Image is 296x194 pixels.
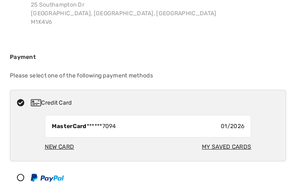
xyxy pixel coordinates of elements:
div: Please select one of the following payment methods [10,65,286,86]
div: My Saved Cards [202,139,251,154]
div: Credit Card [31,98,280,107]
div: Payment [10,53,286,61]
strong: MasterCard [52,123,87,130]
img: PayPal [31,174,64,182]
span: 01/2026 [221,122,244,131]
img: Credit Card [31,99,41,106]
div: New Card [45,139,74,154]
